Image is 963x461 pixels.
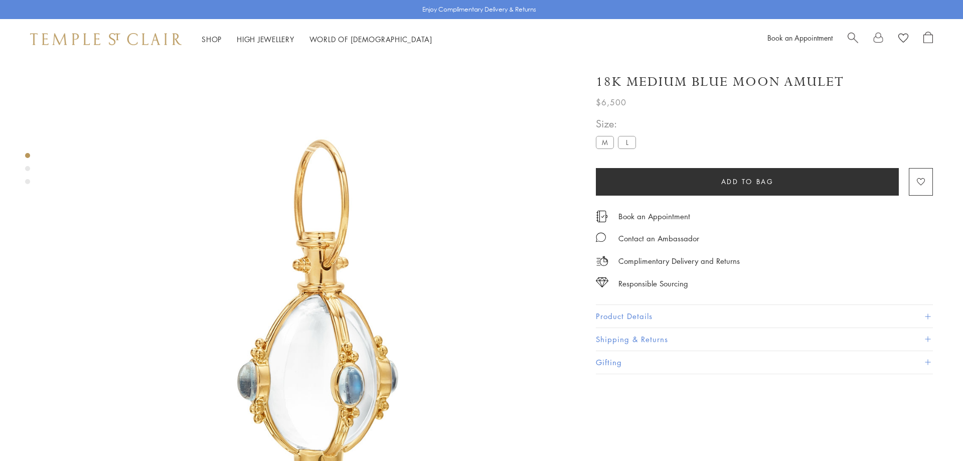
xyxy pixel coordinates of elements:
h1: 18K Medium Blue Moon Amulet [596,73,844,91]
img: icon_sourcing.svg [596,277,608,287]
img: icon_delivery.svg [596,255,608,267]
a: Open Shopping Bag [923,32,933,47]
a: High JewelleryHigh Jewellery [237,34,294,44]
button: Gifting [596,351,933,374]
img: MessageIcon-01_2.svg [596,232,606,242]
a: World of [DEMOGRAPHIC_DATA]World of [DEMOGRAPHIC_DATA] [309,34,432,44]
div: Contact an Ambassador [618,232,699,245]
a: Book an Appointment [618,211,690,222]
p: Enjoy Complimentary Delivery & Returns [422,5,536,15]
img: icon_appointment.svg [596,211,608,222]
div: Responsible Sourcing [618,277,688,290]
button: Add to bag [596,168,899,196]
a: Book an Appointment [767,33,833,43]
button: Product Details [596,305,933,328]
img: Temple St. Clair [30,33,182,45]
iframe: Gorgias live chat messenger [913,414,953,451]
button: Shipping & Returns [596,328,933,351]
label: M [596,136,614,148]
span: Size: [596,115,640,132]
div: Product gallery navigation [25,150,30,192]
label: L [618,136,636,148]
a: View Wishlist [898,32,908,47]
a: Search [848,32,858,47]
span: Add to bag [721,176,774,187]
nav: Main navigation [202,33,432,46]
span: $6,500 [596,96,626,109]
p: Complimentary Delivery and Returns [618,255,740,267]
a: ShopShop [202,34,222,44]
